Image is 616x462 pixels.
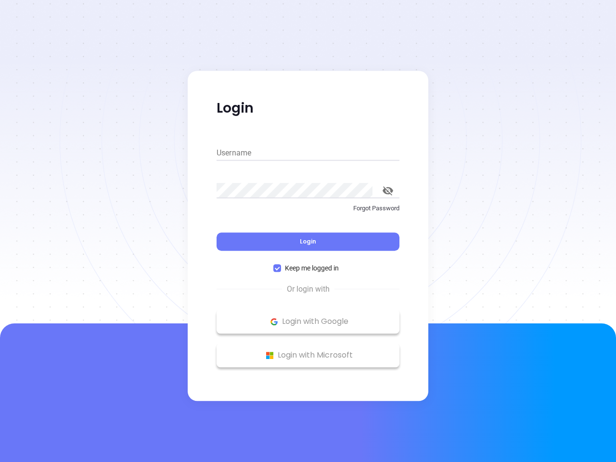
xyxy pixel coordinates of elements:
span: Or login with [282,283,334,295]
span: Login [300,237,316,245]
img: Microsoft Logo [264,349,276,361]
p: Login with Microsoft [221,348,395,362]
p: Login with Google [221,314,395,329]
img: Google Logo [268,316,280,328]
button: Login [217,232,399,251]
span: Keep me logged in [281,263,343,273]
p: Login [217,100,399,117]
button: Google Logo Login with Google [217,309,399,334]
p: Forgot Password [217,204,399,213]
a: Forgot Password [217,204,399,221]
button: Microsoft Logo Login with Microsoft [217,343,399,367]
button: toggle password visibility [376,179,399,202]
